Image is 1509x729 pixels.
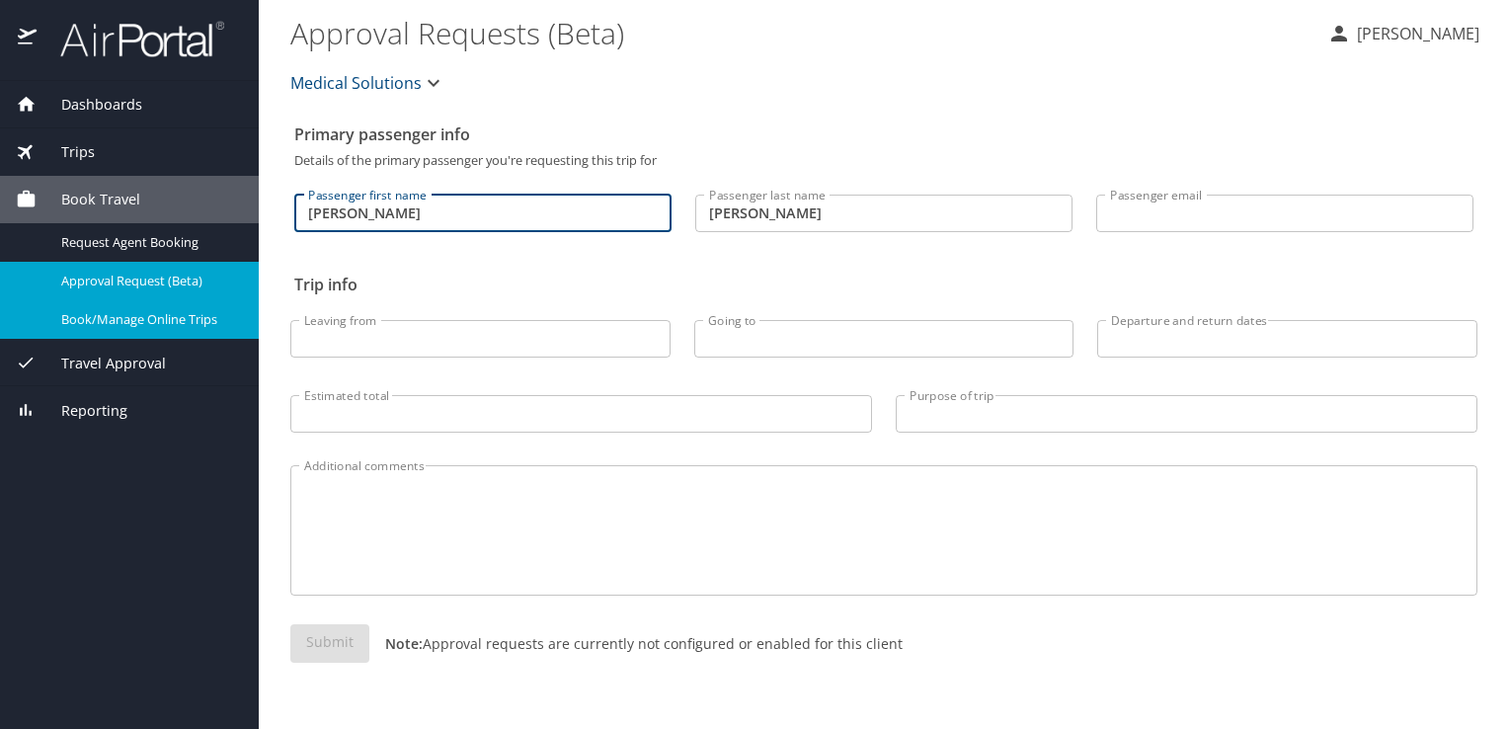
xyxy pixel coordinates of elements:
[290,69,422,97] span: Medical Solutions
[18,20,39,58] img: icon-airportal.png
[39,20,224,58] img: airportal-logo.png
[385,634,423,653] strong: Note:
[294,269,1473,300] h2: Trip info
[61,233,235,252] span: Request Agent Booking
[37,94,142,116] span: Dashboards
[282,63,453,103] button: Medical Solutions
[37,141,95,163] span: Trips
[1351,22,1479,45] p: [PERSON_NAME]
[37,189,140,210] span: Book Travel
[37,353,166,374] span: Travel Approval
[61,310,235,329] span: Book/Manage Online Trips
[294,119,1473,150] h2: Primary passenger info
[61,272,235,290] span: Approval Request (Beta)
[37,400,127,422] span: Reporting
[1319,16,1487,51] button: [PERSON_NAME]
[290,2,1311,63] h1: Approval Requests (Beta)
[294,154,1473,167] p: Details of the primary passenger you're requesting this trip for
[369,633,903,654] p: Approval requests are currently not configured or enabled for this client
